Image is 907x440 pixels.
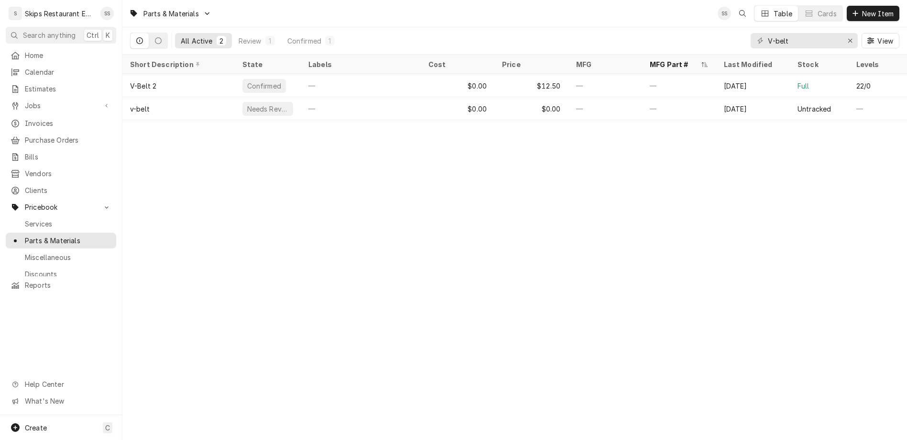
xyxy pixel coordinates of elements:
div: S [9,7,22,20]
div: $0.00 [421,97,495,120]
span: What's New [25,396,110,406]
div: SS [718,7,731,20]
span: Search anything [23,30,76,40]
a: Services [6,216,116,232]
div: Stock [798,59,839,69]
a: Calendar [6,64,116,80]
span: Bills [25,152,111,162]
div: MFG Part # [650,59,699,69]
a: Parts & Materials [6,233,116,248]
div: Untracked [798,104,831,114]
span: Ctrl [87,30,99,40]
a: Go to Help Center [6,376,116,392]
a: Go to Parts & Materials [125,6,215,22]
div: $0.00 [421,74,495,97]
a: Go to Jobs [6,98,116,113]
div: MFG [576,59,633,69]
span: Clients [25,185,111,195]
div: Short Description [130,59,225,69]
div: Levels [856,59,898,69]
div: Last Modified [724,59,781,69]
div: $0.00 [494,97,568,120]
span: Calendar [25,67,111,77]
span: Purchase Orders [25,135,111,145]
button: Search anythingCtrlK [6,27,116,44]
div: State [242,59,292,69]
div: Skips Restaurant Equipment [25,9,95,19]
span: Reports [25,280,111,290]
div: All Active [181,36,213,46]
a: Discounts [6,266,116,282]
span: Discounts [25,269,111,279]
div: — [568,97,643,120]
a: Go to What's New [6,393,116,409]
span: View [875,36,895,46]
div: [DATE] [716,97,790,120]
div: — [568,74,643,97]
a: Reports [6,277,116,293]
a: Miscellaneous [6,249,116,265]
div: Labels [308,59,413,69]
button: Erase input [842,33,858,48]
div: $12.50 [494,74,568,97]
span: Home [25,50,111,60]
button: Open search [735,6,750,21]
span: New Item [860,9,896,19]
div: V-Belt 2 [130,81,156,91]
input: Keyword search [768,33,840,48]
div: Confirmed [246,81,282,91]
span: Create [25,424,47,432]
span: Miscellaneous [25,252,111,262]
div: — [301,74,421,97]
div: — [642,97,716,120]
a: Purchase Orders [6,132,116,148]
span: Estimates [25,84,111,94]
div: Confirmed [287,36,321,46]
div: Shan Skipper's Avatar [100,7,114,20]
div: — [301,97,421,120]
div: 2 [219,36,224,46]
span: Invoices [25,118,111,128]
span: Jobs [25,101,97,111]
span: Services [25,219,111,229]
div: Needs Review [246,104,290,114]
a: Home [6,47,116,63]
a: Go to Pricebook [6,199,116,215]
div: Shan Skipper's Avatar [718,7,731,20]
span: Vendors [25,169,111,179]
a: Vendors [6,166,116,181]
span: Parts & Materials [143,9,199,19]
div: v-belt [130,104,150,114]
button: New Item [847,6,899,21]
span: Pricebook [25,202,97,212]
div: 1 [267,36,273,46]
div: Price [502,59,559,69]
div: Cost [428,59,485,69]
div: 1 [327,36,333,46]
span: C [105,423,110,433]
a: Bills [6,149,116,165]
div: Full [798,81,809,91]
div: 22/0 [856,81,871,91]
a: Clients [6,182,116,198]
div: [DATE] [716,74,790,97]
div: Cards [818,9,837,19]
div: — [642,74,716,97]
div: Table [774,9,792,19]
div: SS [100,7,114,20]
span: Help Center [25,379,110,389]
div: Review [239,36,262,46]
span: K [106,30,110,40]
button: View [862,33,899,48]
a: Invoices [6,115,116,131]
a: Estimates [6,81,116,97]
span: Parts & Materials [25,236,111,246]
